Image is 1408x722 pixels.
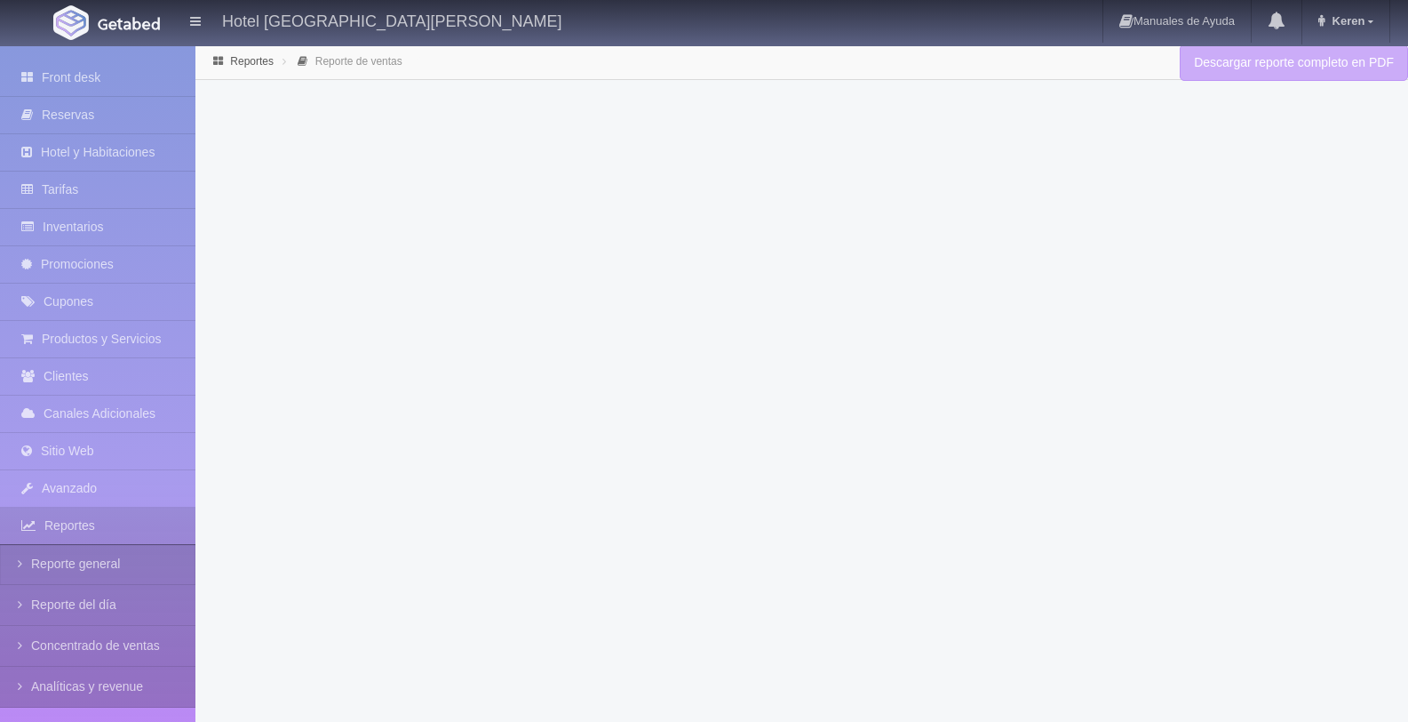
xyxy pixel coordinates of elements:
img: Getabed [98,17,160,30]
h4: Hotel [GEOGRAPHIC_DATA][PERSON_NAME] [222,9,561,31]
a: Reportes [230,55,274,68]
span: Keren [1328,14,1365,28]
a: Descargar reporte completo en PDF [1180,44,1408,81]
a: Reporte de ventas [315,55,402,68]
img: Getabed [53,5,89,40]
